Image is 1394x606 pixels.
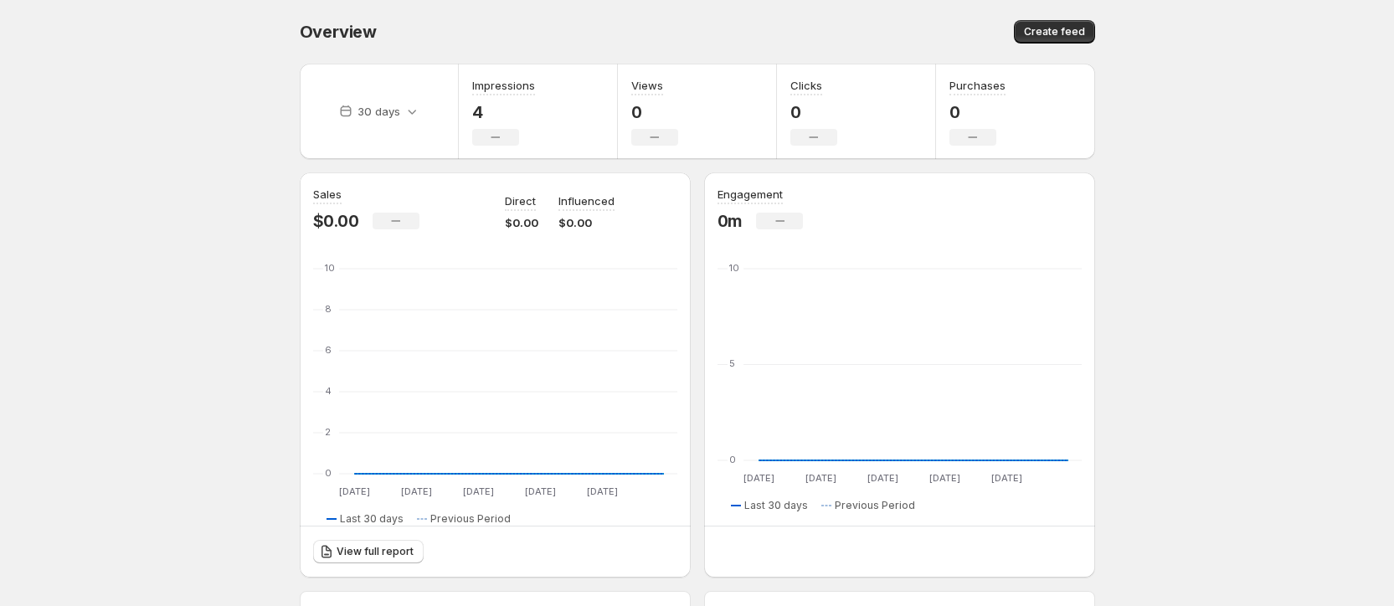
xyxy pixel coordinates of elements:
[729,454,736,465] text: 0
[631,102,678,122] p: 0
[340,512,404,526] span: Last 30 days
[472,102,535,122] p: 4
[338,485,369,497] text: [DATE]
[790,77,822,94] h3: Clicks
[805,472,836,484] text: [DATE]
[472,77,535,94] h3: Impressions
[928,472,959,484] text: [DATE]
[718,186,783,203] h3: Engagement
[325,385,332,397] text: 4
[1024,25,1085,39] span: Create feed
[337,545,414,558] span: View full report
[325,344,332,356] text: 6
[729,262,739,274] text: 10
[1014,20,1095,44] button: Create feed
[558,193,615,209] p: Influenced
[505,214,538,231] p: $0.00
[835,499,915,512] span: Previous Period
[744,499,808,512] span: Last 30 days
[358,103,400,120] p: 30 days
[400,485,431,497] text: [DATE]
[325,426,331,438] text: 2
[505,193,536,209] p: Direct
[313,540,424,563] a: View full report
[790,102,837,122] p: 0
[867,472,898,484] text: [DATE]
[586,485,617,497] text: [DATE]
[325,303,332,315] text: 8
[743,472,774,484] text: [DATE]
[631,77,663,94] h3: Views
[524,485,555,497] text: [DATE]
[325,467,332,479] text: 0
[430,512,511,526] span: Previous Period
[313,186,342,203] h3: Sales
[462,485,493,497] text: [DATE]
[718,211,743,231] p: 0m
[990,472,1021,484] text: [DATE]
[325,262,335,274] text: 10
[313,211,359,231] p: $0.00
[300,22,377,42] span: Overview
[558,214,615,231] p: $0.00
[949,77,1006,94] h3: Purchases
[949,102,1006,122] p: 0
[729,357,735,369] text: 5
